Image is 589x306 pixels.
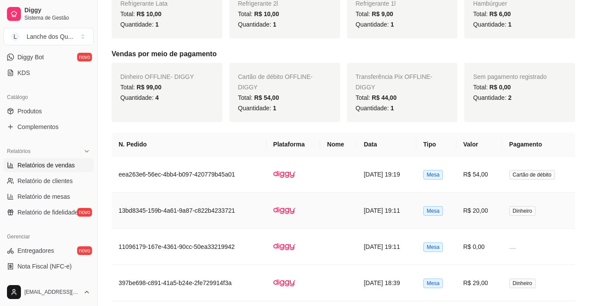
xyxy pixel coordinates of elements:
[238,21,276,28] span: Quantidade:
[473,10,511,17] span: Total:
[17,262,71,271] span: Nota Fiscal (NFC-e)
[508,21,511,28] span: 1
[3,190,94,204] a: Relatório de mesas
[273,163,295,185] img: diggy
[456,265,502,301] td: R$ 29,00
[357,193,416,229] td: [DATE] 19:11
[155,21,159,28] span: 1
[17,161,75,170] span: Relatórios de vendas
[254,10,279,17] span: R$ 10,00
[3,50,94,64] a: Diggy Botnovo
[266,133,320,156] th: Plataforma
[3,230,94,244] div: Gerenciar
[3,244,94,258] a: Entregadoresnovo
[273,105,276,112] span: 1
[112,229,266,265] td: 11096179-167e-4361-90cc-50ea33219942
[136,84,161,91] span: R$ 99,00
[356,21,394,28] span: Quantidade:
[391,21,394,28] span: 1
[502,133,575,156] th: Pagamento
[473,84,511,91] span: Total:
[120,21,159,28] span: Quantidade:
[273,21,276,28] span: 1
[24,14,90,21] span: Sistema de Gestão
[120,10,161,17] span: Total:
[273,200,295,221] img: diggy
[238,73,313,91] span: Cartão de débito OFFLINE - DIGGY
[27,32,73,41] div: Lanche dos Qu ...
[356,73,432,91] span: Transferência Pix OFFLINE - DIGGY
[17,192,70,201] span: Relatório de mesas
[508,94,511,101] span: 2
[416,133,456,156] th: Tipo
[490,10,511,17] span: R$ 6,00
[456,229,502,265] td: R$ 0,00
[320,133,357,156] th: Nome
[357,265,416,301] td: [DATE] 18:39
[112,156,266,193] td: eea263e6-56ec-4bb4-b097-420779b45a01
[273,236,295,258] img: diggy
[372,10,393,17] span: R$ 9,00
[456,133,502,156] th: Valor
[509,170,555,180] span: Cartão de débito
[3,205,94,219] a: Relatório de fidelidadenovo
[17,107,42,116] span: Produtos
[120,84,161,91] span: Total:
[391,105,394,112] span: 1
[423,170,443,180] span: Mesa
[238,10,279,17] span: Total:
[356,105,394,112] span: Quantidade:
[24,7,90,14] span: Diggy
[473,94,511,101] span: Quantidade:
[357,229,416,265] td: [DATE] 19:11
[17,208,78,217] span: Relatório de fidelidade
[112,133,266,156] th: N. Pedido
[456,156,502,193] td: R$ 54,00
[7,148,31,155] span: Relatórios
[509,206,536,216] span: Dinheiro
[356,94,397,101] span: Total:
[3,158,94,172] a: Relatórios de vendas
[11,32,20,41] span: L
[423,242,443,252] span: Mesa
[120,73,194,80] span: Dinheiro OFFLINE - DIGGY
[112,49,575,59] h5: Vendas por meio de pagamento
[3,90,94,104] div: Catálogo
[356,10,393,17] span: Total:
[357,133,416,156] th: Data
[273,272,295,294] img: diggy
[238,105,276,112] span: Quantidade:
[3,275,94,289] a: Controle de caixa
[490,84,511,91] span: R$ 0,00
[17,177,73,185] span: Relatório de clientes
[3,28,94,45] button: Select a team
[3,66,94,80] a: KDS
[3,120,94,134] a: Complementos
[17,53,44,61] span: Diggy Bot
[3,104,94,118] a: Produtos
[136,10,161,17] span: R$ 10,00
[17,122,58,131] span: Complementos
[120,94,159,101] span: Quantidade:
[423,206,443,216] span: Mesa
[372,94,397,101] span: R$ 44,00
[509,279,536,288] span: Dinheiro
[112,265,266,301] td: 397be698-c891-41a5-b24e-2fe729914f3a
[17,278,65,286] span: Controle de caixa
[423,279,443,288] span: Mesa
[473,73,547,80] span: Sem pagamento registrado
[254,94,279,101] span: R$ 54,00
[473,21,511,28] span: Quantidade:
[238,94,279,101] span: Total:
[456,193,502,229] td: R$ 20,00
[112,193,266,229] td: 13bd8345-159b-4a61-9a87-c822b4233721
[17,68,30,77] span: KDS
[3,174,94,188] a: Relatório de clientes
[357,156,416,193] td: [DATE] 19:19
[17,246,54,255] span: Entregadores
[24,289,80,296] span: [EMAIL_ADDRESS][DOMAIN_NAME]
[155,94,159,101] span: 4
[3,259,94,273] a: Nota Fiscal (NFC-e)
[3,3,94,24] a: DiggySistema de Gestão
[3,282,94,303] button: [EMAIL_ADDRESS][DOMAIN_NAME]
